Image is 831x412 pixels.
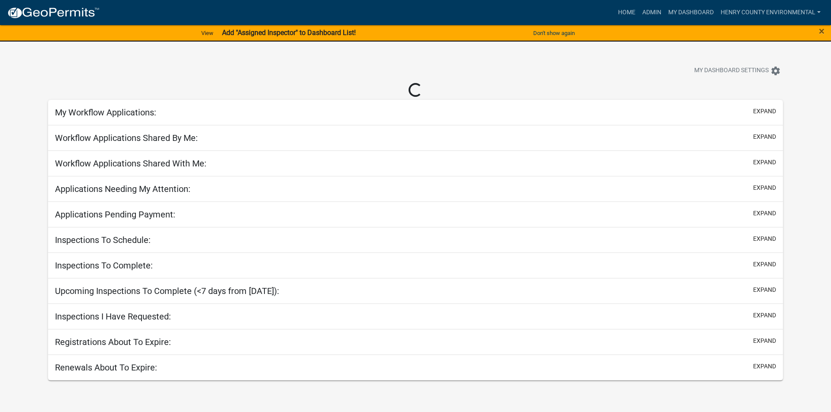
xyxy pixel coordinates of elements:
button: My Dashboard Settingssettings [687,62,788,79]
i: settings [770,66,781,76]
button: Don't show again [530,26,578,40]
h5: Inspections To Schedule: [55,235,151,245]
h5: Inspections To Complete: [55,260,153,271]
button: expand [753,132,776,141]
button: expand [753,285,776,294]
span: My Dashboard Settings [694,66,769,76]
button: expand [753,107,776,116]
a: Admin [639,4,665,21]
button: expand [753,336,776,345]
span: × [819,25,825,37]
button: expand [753,209,776,218]
button: expand [753,158,776,167]
h5: Workflow Applications Shared By Me: [55,133,198,143]
a: View [198,26,217,40]
h5: Upcoming Inspections To Complete (<7 days from [DATE]): [55,286,279,296]
h5: Workflow Applications Shared With Me: [55,158,206,169]
button: expand [753,362,776,371]
button: expand [753,183,776,192]
button: expand [753,234,776,243]
a: My Dashboard [665,4,717,21]
a: Henry County Environmental [717,4,824,21]
button: expand [753,260,776,269]
h5: Applications Pending Payment: [55,209,175,220]
h5: Renewals About To Expire: [55,362,157,373]
h5: Inspections I Have Requested: [55,311,171,322]
h5: Applications Needing My Attention: [55,184,190,194]
button: Close [819,26,825,36]
h5: My Workflow Applications: [55,107,156,118]
h5: Registrations About To Expire: [55,337,171,347]
strong: Add "Assigned Inspector" to Dashboard List! [222,29,356,37]
button: expand [753,311,776,320]
a: Home [615,4,639,21]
